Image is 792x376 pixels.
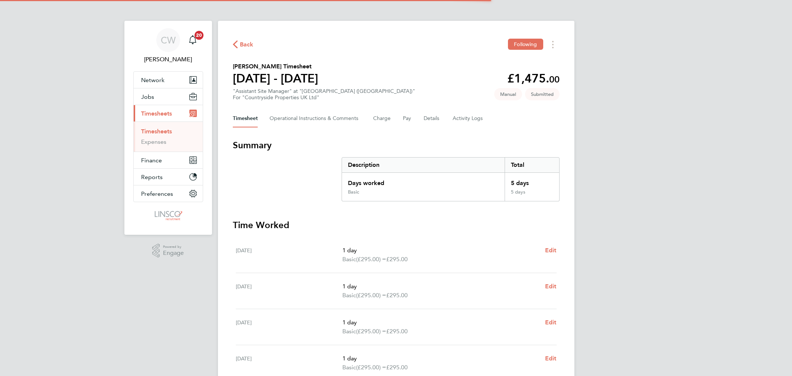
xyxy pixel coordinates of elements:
span: Timesheets [141,110,172,117]
div: Days worked [342,173,505,189]
span: Preferences [141,190,173,197]
h3: Summary [233,139,560,151]
span: Back [240,40,254,49]
a: 20 [185,28,200,52]
button: Charge [373,110,391,127]
span: Finance [141,157,162,164]
span: Basic [342,255,356,264]
div: Summary [342,157,560,201]
button: Timesheets Menu [546,39,560,50]
button: Finance [134,152,203,168]
a: Expenses [141,138,166,145]
div: Description [342,158,505,172]
div: For "Countryside Properties UK Ltd" [233,94,415,101]
span: Basic [342,291,356,300]
span: Edit [545,319,557,326]
img: linsco-logo-retina.png [153,210,183,221]
span: 00 [549,74,560,85]
span: Edit [545,247,557,254]
span: £295.00 [386,256,408,263]
app-decimal: £1,475. [507,71,560,85]
nav: Main navigation [124,21,212,235]
span: Engage [163,250,184,256]
h2: [PERSON_NAME] Timesheet [233,62,318,71]
div: [DATE] [236,318,343,336]
span: £295.00 [386,292,408,299]
span: Chloe Whittall [133,55,203,64]
a: Timesheets [141,128,172,135]
p: 1 day [342,318,539,327]
button: Following [508,39,543,50]
p: 1 day [342,282,539,291]
span: CW [161,35,176,45]
button: Timesheets [134,105,203,121]
button: Pay [403,110,412,127]
span: Following [514,41,537,48]
a: Edit [545,282,557,291]
div: [DATE] [236,354,343,372]
span: £295.00 [386,364,408,371]
div: "Assistant Site Manager" at "[GEOGRAPHIC_DATA] ([GEOGRAPHIC_DATA])" [233,88,415,101]
h1: [DATE] - [DATE] [233,71,318,86]
div: Timesheets [134,121,203,152]
div: Basic [348,189,359,195]
button: Network [134,72,203,88]
div: [DATE] [236,246,343,264]
span: (£295.00) = [356,328,386,335]
span: (£295.00) = [356,292,386,299]
span: £295.00 [386,328,408,335]
button: Activity Logs [453,110,484,127]
span: Edit [545,355,557,362]
span: Jobs [141,93,154,100]
h3: Time Worked [233,219,560,231]
button: Operational Instructions & Comments [270,110,361,127]
span: Basic [342,327,356,336]
a: Edit [545,318,557,327]
p: 1 day [342,246,539,255]
div: Total [505,158,559,172]
a: Powered byEngage [152,244,184,258]
div: 5 days [505,173,559,189]
span: Basic [342,363,356,372]
span: Network [141,77,164,84]
button: Details [424,110,441,127]
span: Reports [141,174,163,181]
a: Go to home page [133,210,203,221]
span: (£295.00) = [356,256,386,263]
span: This timesheet was manually created. [494,88,522,100]
button: Back [233,40,254,49]
div: [DATE] [236,282,343,300]
button: Reports [134,169,203,185]
span: Powered by [163,244,184,250]
p: 1 day [342,354,539,363]
button: Preferences [134,185,203,202]
span: This timesheet is Submitted. [525,88,560,100]
button: Timesheet [233,110,258,127]
a: Edit [545,354,557,363]
span: Edit [545,283,557,290]
span: 20 [195,31,203,40]
span: (£295.00) = [356,364,386,371]
button: Jobs [134,88,203,105]
div: 5 days [505,189,559,201]
a: CW[PERSON_NAME] [133,28,203,64]
a: Edit [545,246,557,255]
